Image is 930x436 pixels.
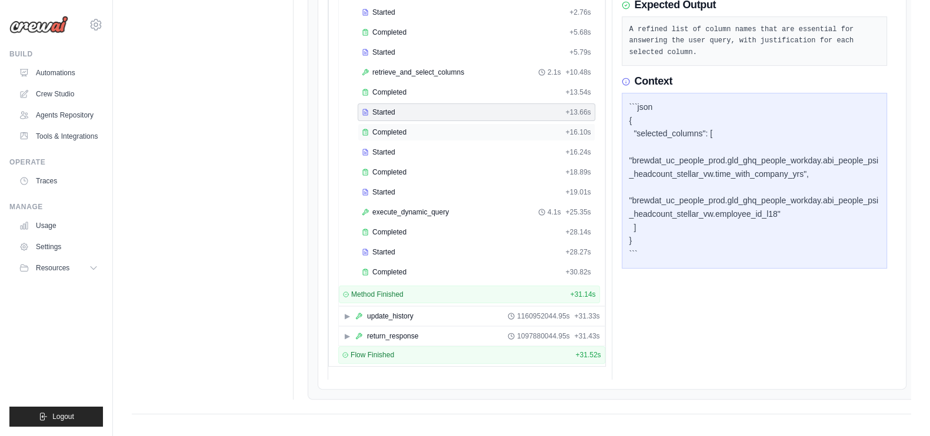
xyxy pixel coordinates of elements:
[9,202,103,212] div: Manage
[14,85,103,103] a: Crew Studio
[351,350,394,360] span: Flow Finished
[565,227,591,237] span: + 28.14s
[565,267,591,277] span: + 30.82s
[372,28,406,37] span: Completed
[14,237,103,256] a: Settings
[635,75,672,88] h3: Context
[575,350,601,360] span: + 31.52s
[372,88,406,97] span: Completed
[372,48,395,57] span: Started
[570,290,595,299] span: + 31.14s
[569,48,591,57] span: + 5.79s
[367,311,414,321] div: update_history
[14,63,103,82] a: Automations
[629,100,880,261] div: ```json { "selected_columns": [ "brewdat_uc_people_prod.gld_ghq_people_workday.abi_people_psi_hea...
[351,290,404,299] span: Method Finished
[565,128,591,137] span: + 16.10s
[565,167,591,177] span: + 18.89s
[9,407,103,427] button: Logout
[574,331,599,341] span: + 31.43s
[14,259,103,277] button: Resources
[565,108,591,117] span: + 13.66s
[372,227,406,237] span: Completed
[565,88,591,97] span: + 13.54s
[372,247,395,257] span: Started
[36,263,69,273] span: Resources
[629,24,880,59] pre: A refined list of column names that are essential for answering the user query, with justificatio...
[9,49,103,59] div: Build
[14,106,103,125] a: Agents Repository
[372,147,395,157] span: Started
[9,157,103,167] div: Operate
[565,147,591,157] span: + 16.24s
[14,172,103,190] a: Traces
[565,207,591,217] span: + 25.35s
[372,128,406,137] span: Completed
[367,331,418,341] div: return_response
[565,68,591,77] span: + 10.48s
[372,187,395,197] span: Started
[548,207,561,217] span: 4.1s
[14,127,103,146] a: Tools & Integrations
[517,311,569,321] span: 1160952044.95s
[372,207,449,217] span: execute_dynamic_query
[569,8,591,17] span: + 2.76s
[372,267,406,277] span: Completed
[372,167,406,177] span: Completed
[372,8,395,17] span: Started
[574,311,599,321] span: + 31.33s
[52,412,74,421] span: Logout
[517,331,569,341] span: 1097880044.95s
[871,380,930,436] iframe: Chat Widget
[9,16,68,33] img: Logo
[372,108,395,117] span: Started
[344,311,351,321] span: ▶
[565,247,591,257] span: + 28.27s
[14,216,103,235] a: Usage
[372,68,464,77] span: retrieve_and_select_columns
[344,331,351,341] span: ▶
[569,28,591,37] span: + 5.68s
[565,187,591,197] span: + 19.01s
[548,68,561,77] span: 2.1s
